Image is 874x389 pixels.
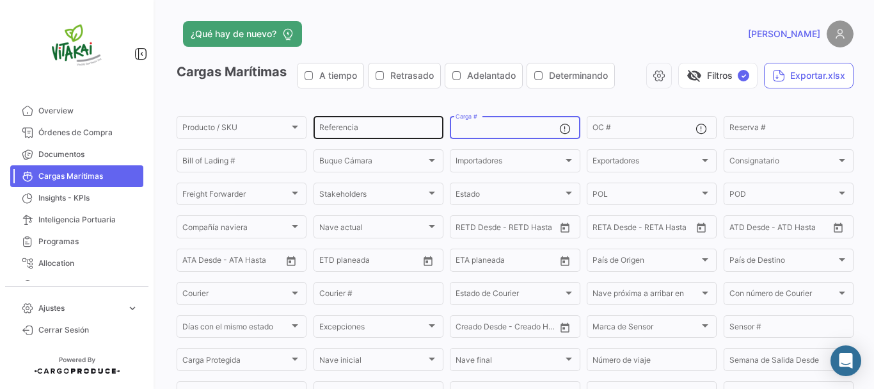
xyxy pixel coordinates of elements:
img: vitakai.png [45,15,109,79]
button: Open calendar [282,251,301,270]
img: placeholder-user.png [827,21,854,47]
span: expand_more [127,302,138,314]
span: Stakeholders [319,192,426,201]
button: Open calendar [829,218,848,237]
button: Adelantado [445,63,522,88]
span: Retrasado [390,69,434,82]
a: Cargas Marítimas [10,165,143,187]
input: Hasta [488,258,535,267]
span: Nave actual [319,224,426,233]
span: [PERSON_NAME] [748,28,820,40]
input: Desde [319,258,342,267]
span: Estado de Courier [456,291,562,300]
span: ✓ [738,70,749,81]
a: Allocation [10,252,143,274]
span: Courier [182,291,289,300]
input: Hasta [624,224,672,233]
span: Courier [38,279,138,291]
span: POL [592,192,699,201]
span: Cerrar Sesión [38,324,138,336]
button: ¿Qué hay de nuevo? [183,21,302,47]
input: ATA Hasta [230,258,278,267]
button: A tiempo [298,63,363,88]
a: Insights - KPIs [10,187,143,209]
button: Open calendar [418,251,438,270]
span: Carga Protegida [182,358,289,367]
span: POD [729,192,836,201]
span: Semana de Salida Desde [729,358,836,367]
span: Buque Cámara [319,158,426,167]
span: visibility_off [687,68,702,83]
span: Allocation [38,258,138,269]
button: visibility_offFiltros✓ [678,63,758,88]
span: Inteligencia Portuaria [38,214,138,226]
span: Ajustes [38,302,122,314]
input: Hasta [351,258,399,267]
input: Creado Hasta [508,324,555,333]
input: ATD Hasta [779,224,826,233]
span: A tiempo [319,69,357,82]
a: Inteligencia Portuaria [10,209,143,231]
span: Importadores [456,158,562,167]
button: Determinando [527,63,614,88]
h3: Cargas Marítimas [177,63,619,88]
span: Nave próxima a arribar en [592,291,699,300]
span: Freight Forwarder [182,192,289,201]
a: Órdenes de Compra [10,122,143,144]
span: Producto / SKU [182,125,289,134]
span: Nave inicial [319,358,426,367]
span: Marca de Sensor [592,324,699,333]
button: Retrasado [369,63,440,88]
span: Con número de Courier [729,291,836,300]
span: Determinando [549,69,608,82]
span: ¿Qué hay de nuevo? [191,28,276,40]
span: Exportadores [592,158,699,167]
button: Open calendar [555,251,575,270]
span: Overview [38,105,138,117]
button: Open calendar [692,218,711,237]
span: Órdenes de Compra [38,127,138,138]
a: Programas [10,231,143,252]
span: Nave final [456,358,562,367]
input: ATA Desde [182,258,221,267]
input: ATD Desde [729,224,770,233]
span: Adelantado [467,69,516,82]
span: País de Origen [592,258,699,267]
div: Abrir Intercom Messenger [830,345,861,376]
span: País de Destino [729,258,836,267]
span: Programas [38,236,138,247]
span: Excepciones [319,324,426,333]
span: Estado [456,192,562,201]
input: Desde [456,224,479,233]
input: Desde [592,224,616,233]
input: Creado Desde [456,324,499,333]
button: Open calendar [555,318,575,337]
span: Consignatario [729,158,836,167]
a: Overview [10,100,143,122]
a: Courier [10,274,143,296]
input: Hasta [488,224,535,233]
button: Exportar.xlsx [764,63,854,88]
input: Desde [456,258,479,267]
span: Insights - KPIs [38,192,138,204]
span: Compañía naviera [182,224,289,233]
button: Open calendar [555,218,575,237]
span: Documentos [38,149,138,160]
span: Días con el mismo estado [182,324,289,333]
span: Cargas Marítimas [38,170,138,182]
a: Documentos [10,144,143,165]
